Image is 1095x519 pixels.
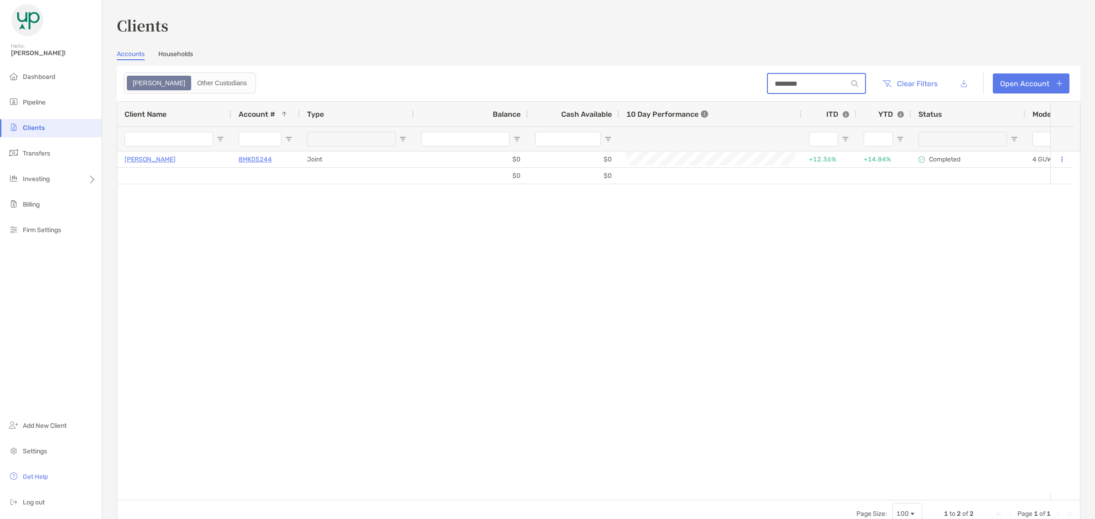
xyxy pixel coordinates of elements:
[8,71,19,82] img: dashboard icon
[605,135,612,143] button: Open Filter Menu
[944,510,948,518] span: 1
[842,135,849,143] button: Open Filter Menu
[878,110,904,119] div: YTD
[962,510,968,518] span: of
[875,73,944,93] button: Clear Filters
[8,198,19,209] img: billing icon
[125,154,176,165] a: [PERSON_NAME]
[23,226,61,234] span: Firm Settings
[300,151,414,167] div: Joint
[11,49,96,57] span: [PERSON_NAME]!
[1032,110,1088,119] span: Model Assigned
[23,73,55,81] span: Dashboard
[8,224,19,235] img: firm-settings icon
[864,132,893,146] input: YTD Filter Input
[8,445,19,456] img: settings icon
[856,510,887,518] div: Page Size:
[8,496,19,507] img: logout icon
[493,110,521,119] span: Balance
[897,510,909,518] div: 100
[1039,510,1045,518] span: of
[513,135,521,143] button: Open Filter Menu
[851,80,858,87] img: input icon
[414,151,528,167] div: $0
[1011,135,1018,143] button: Open Filter Menu
[23,150,50,157] span: Transfers
[864,152,904,167] div: +14.84%
[23,473,48,481] span: Get Help
[949,510,955,518] span: to
[23,175,50,183] span: Investing
[528,151,619,167] div: $0
[239,110,275,119] span: Account #
[918,156,925,163] img: complete icon
[125,132,213,146] input: Client Name Filter Input
[239,154,272,165] a: 8MK05244
[307,110,324,119] span: Type
[117,50,145,60] a: Accounts
[957,510,961,518] span: 2
[421,132,510,146] input: Balance Filter Input
[809,152,849,167] div: +12.36%
[11,4,44,36] img: Zoe Logo
[826,110,849,119] div: ITD
[217,135,224,143] button: Open Filter Menu
[8,122,19,133] img: clients icon
[1034,510,1038,518] span: 1
[8,96,19,107] img: pipeline icon
[809,132,838,146] input: ITD Filter Input
[528,168,619,184] div: $0
[929,156,960,163] p: Completed
[8,147,19,158] img: transfers icon
[1017,510,1032,518] span: Page
[117,15,1080,36] h3: Clients
[192,77,252,89] div: Other Custodians
[8,173,19,184] img: investing icon
[1054,510,1062,518] div: Next Page
[897,135,904,143] button: Open Filter Menu
[996,510,1003,518] div: First Page
[128,77,190,89] div: Zoe
[285,135,292,143] button: Open Filter Menu
[23,447,47,455] span: Settings
[399,135,407,143] button: Open Filter Menu
[918,110,942,119] span: Status
[23,498,45,506] span: Log out
[993,73,1069,93] a: Open Account
[561,110,612,119] span: Cash Available
[1047,510,1051,518] span: 1
[239,132,282,146] input: Account # Filter Input
[414,168,528,184] div: $0
[23,422,67,430] span: Add New Client
[626,102,708,126] div: 10 Day Performance
[1006,510,1014,518] div: Previous Page
[970,510,974,518] span: 2
[124,73,256,93] div: segmented control
[8,471,19,482] img: get-help icon
[23,201,40,208] span: Billing
[23,124,45,132] span: Clients
[8,420,19,431] img: add_new_client icon
[535,132,601,146] input: Cash Available Filter Input
[1065,510,1073,518] div: Last Page
[158,50,193,60] a: Households
[23,99,46,106] span: Pipeline
[125,110,167,119] span: Client Name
